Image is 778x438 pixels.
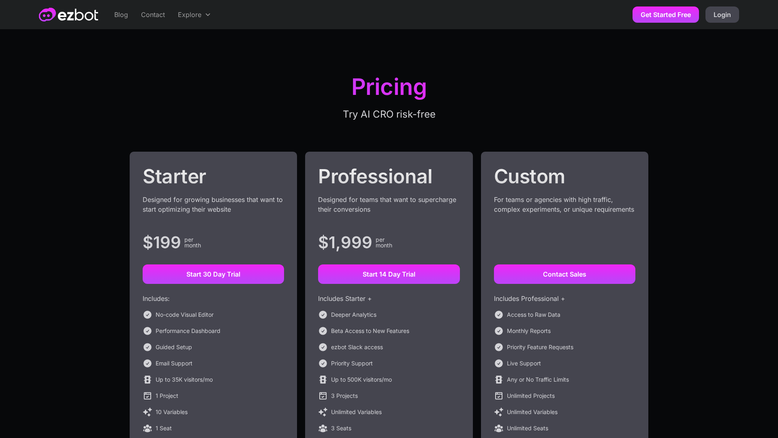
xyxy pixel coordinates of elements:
[507,326,551,336] div: Monthly Reports
[156,375,213,384] div: Up to 35K visitors/mo
[705,6,739,23] a: Login
[507,359,541,368] div: Live Support
[331,342,383,352] div: ezbot Slack access
[156,391,178,401] div: 1 Project
[318,294,460,303] div: Includes Starter +
[507,391,555,401] div: Unlimited Projects
[331,359,373,368] div: Priority Support
[143,264,284,284] a: Start 30 Day Trial
[331,423,351,433] div: 3 Seats
[331,407,382,417] div: Unlimited Variables
[184,237,201,243] div: per
[318,195,460,224] div: Designed for teams that want to supercharge their conversions
[156,326,220,336] div: Performance Dashboard
[376,243,392,248] div: month
[331,375,392,384] div: Up to 500K visitors/mo
[494,195,635,224] div: For teams or agencies with high traffic, complex experiments, or unique requirements
[507,407,558,417] div: Unlimited Variables
[507,342,573,352] div: Priority Feature Requests
[494,294,635,303] div: Includes Professional +
[156,310,214,320] div: No-code Visual Editor
[318,165,460,188] h2: Professional
[331,326,409,336] div: Beta Access to New Features
[156,423,172,433] div: 1 Seat
[233,75,545,103] h1: Pricing
[507,310,560,320] div: Access to Raw Data
[184,243,201,248] div: month
[143,238,181,247] div: $199
[331,391,358,401] div: 3 Projects
[143,165,284,188] h2: Starter
[507,423,548,433] div: Unlimited Seats
[156,359,192,368] div: Email Support
[143,294,284,303] div: Includes:
[233,109,545,119] div: Try AI CRO risk-free
[494,264,635,284] a: Contact Sales
[39,8,98,21] a: home
[143,195,284,224] div: Designed for growing businesses that want to start optimizing their website
[507,375,569,384] div: Any or No Traffic Limits
[331,310,376,320] div: Deeper Analytics
[318,264,460,284] a: Start 14 Day Trial
[494,165,635,188] h2: Custom
[178,10,201,19] div: Explore
[376,237,392,243] div: per
[156,407,188,417] div: 10 Variables
[318,238,372,247] div: $1,999
[156,342,192,352] div: Guided Setup
[633,6,699,23] a: Get Started Free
